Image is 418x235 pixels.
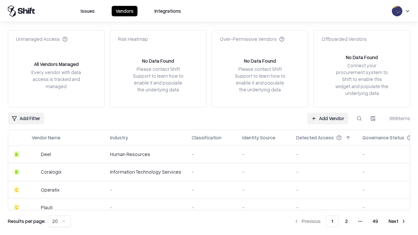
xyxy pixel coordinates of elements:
[142,57,174,64] div: No Data Found
[131,66,185,93] div: Please contact Shift Support to learn how to enable it and populate the underlying data
[192,168,232,175] div: -
[110,168,181,175] div: Information Technology Services
[192,134,221,141] div: Classification
[242,134,275,141] div: Identity Source
[367,215,383,227] button: 49
[340,215,353,227] button: 2
[290,215,410,227] nav: pagination
[296,186,352,193] div: -
[110,134,128,141] div: Industry
[110,151,181,158] div: Human Resources
[41,186,59,193] div: Operatix
[326,215,339,227] button: 1
[192,186,232,193] div: -
[32,186,38,193] img: Operatix
[112,6,137,16] button: Vendors
[13,186,20,193] div: C
[29,69,83,89] div: Every vendor with data access is tracked and managed
[242,151,286,158] div: -
[34,61,79,68] div: All Vendors Managed
[13,151,20,158] div: B
[192,204,232,211] div: -
[110,204,181,211] div: -
[32,204,38,211] img: Plauti
[296,204,352,211] div: -
[32,151,38,158] img: Deel
[296,151,352,158] div: -
[233,66,287,93] div: Please contact Shift Support to learn how to enable it and populate the underlying data
[13,169,20,175] div: B
[151,6,185,16] button: Integrations
[8,113,44,124] button: Add Filter
[385,215,410,227] button: Next
[41,168,61,175] div: Coralogix
[242,186,286,193] div: -
[346,54,378,61] div: No Data Found
[335,62,389,97] div: Connect your procurement system to Shift to enable this widget and populate the underlying data
[41,151,51,158] div: Deel
[307,113,348,124] a: Add Vendor
[110,186,181,193] div: -
[13,204,20,211] div: C
[32,134,60,141] div: Vendor Name
[32,169,38,175] img: Coralogix
[41,204,53,211] div: Plauti
[16,36,68,42] div: Unmanaged Access
[362,134,404,141] div: Governance Status
[242,168,286,175] div: -
[296,134,334,141] div: Detected Access
[242,204,286,211] div: -
[118,36,148,42] div: Risk Heatmap
[322,36,367,42] div: Offboarded Vendors
[77,6,99,16] button: Issues
[8,218,45,225] p: Results per page:
[244,57,276,64] div: No Data Found
[220,36,284,42] div: Over-Permissive Vendors
[192,151,232,158] div: -
[296,168,352,175] div: -
[384,115,410,122] div: 968 items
